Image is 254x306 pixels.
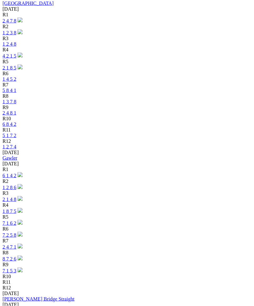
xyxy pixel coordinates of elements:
a: 4 2 1 5 [3,53,16,59]
a: 1 2 8 6 [3,185,16,190]
div: R3 [3,36,251,41]
a: 6 1 4 2 [3,173,16,178]
a: 2 4 7 1 [3,244,16,250]
img: play-circle.svg [18,220,23,225]
div: R1 [3,12,251,18]
a: 8 7 2 6 [3,256,16,262]
div: R9 [3,105,251,110]
div: R5 [3,59,251,65]
img: play-circle.svg [18,244,23,249]
img: play-circle.svg [18,172,23,177]
a: 1 8 7 5 [3,209,16,214]
div: R6 [3,71,251,76]
a: 7 2 5 8 [3,232,16,238]
div: R10 [3,116,251,122]
a: 1 4 5 2 [3,76,16,82]
div: R1 [3,167,251,172]
div: R7 [3,238,251,244]
img: play-circle.svg [18,53,23,58]
img: play-circle.svg [18,29,23,34]
a: 5 8 4 1 [3,88,16,93]
div: R6 [3,226,251,232]
a: 1 2 4 8 [3,41,16,47]
img: play-circle.svg [18,184,23,189]
div: R8 [3,93,251,99]
a: 5 1 7 2 [3,133,16,138]
div: [DATE] [3,150,251,155]
a: 1 3 7 8 [3,99,16,104]
div: [DATE] [3,161,251,167]
div: R4 [3,202,251,208]
div: R11 [3,279,251,285]
div: [DATE] [3,291,251,296]
div: R9 [3,262,251,267]
img: play-circle.svg [18,256,23,261]
img: play-circle.svg [18,208,23,213]
a: 2 1 4 8 [3,197,16,202]
img: play-circle.svg [18,18,23,23]
a: [PERSON_NAME] Bridge Straight [3,296,74,302]
img: play-circle.svg [18,65,23,70]
a: 7 1 6 2 [3,220,16,226]
img: play-circle.svg [18,196,23,201]
div: R3 [3,190,251,196]
div: R4 [3,47,251,53]
div: R12 [3,138,251,144]
div: R10 [3,274,251,279]
div: R2 [3,24,251,29]
div: R12 [3,285,251,291]
a: 1 2 3 8 [3,30,16,35]
a: 1 2 7 4 [3,144,16,149]
img: play-circle.svg [18,267,23,272]
a: 2 4 7 8 [3,18,16,23]
a: 2 1 8 5 [3,65,16,70]
div: R2 [3,179,251,184]
div: R11 [3,127,251,133]
a: 6 8 4 2 [3,122,16,127]
img: play-circle.svg [18,232,23,237]
a: Gawler [3,155,17,161]
div: R7 [3,82,251,88]
div: [DATE] [3,6,251,12]
a: 2 4 8 1 [3,110,16,116]
a: [GEOGRAPHIC_DATA] [3,1,54,6]
div: R8 [3,250,251,256]
div: R5 [3,214,251,220]
a: 7 1 5 3 [3,268,16,273]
